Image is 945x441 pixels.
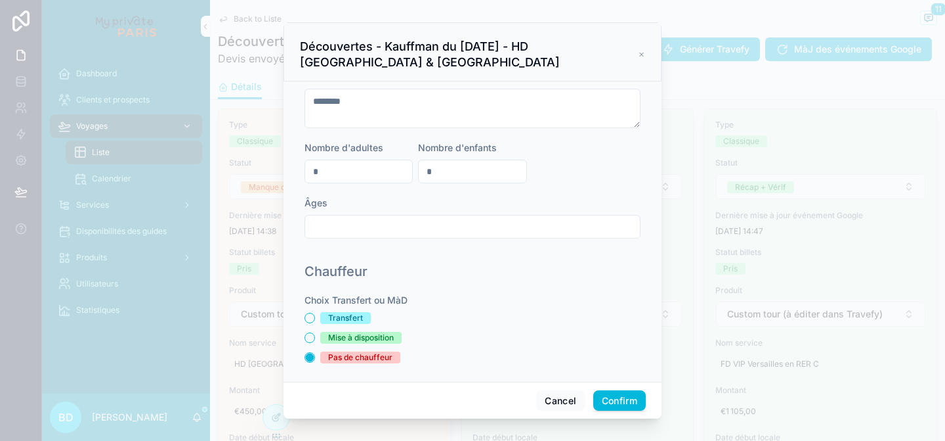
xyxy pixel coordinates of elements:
h1: Chauffeur [304,262,367,281]
div: Mise à disposition [328,332,394,344]
span: Âges [304,197,327,208]
span: Nombre d'adultes [304,142,383,153]
button: Cancel [536,390,585,411]
span: Choix Transfert ou MàD [304,294,408,306]
span: Nombre d'enfants [418,142,497,153]
h3: Découvertes - Kauffman du [DATE] - HD [GEOGRAPHIC_DATA] & [GEOGRAPHIC_DATA] [300,39,638,70]
div: Transfert [328,312,363,324]
span: Nom clients [304,71,357,82]
button: Confirm [593,390,646,411]
div: Pas de chauffeur [328,352,392,363]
